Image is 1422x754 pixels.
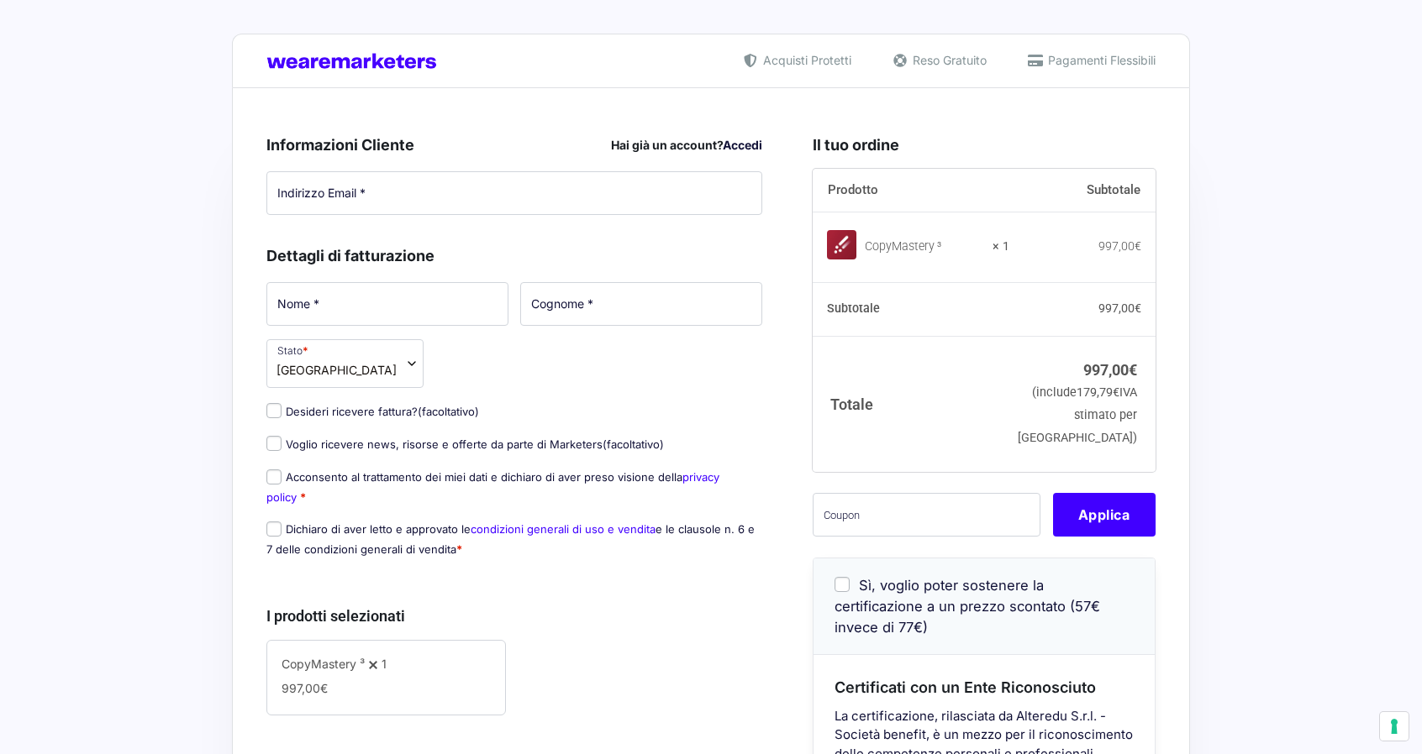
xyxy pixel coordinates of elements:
[266,521,282,537] input: Dichiaro di aver letto e approvato lecondizioni generali di uso e venditae le clausole n. 6 e 7 d...
[266,405,479,418] label: Desideri ricevere fattura?
[471,522,656,536] a: condizioni generali di uso e vendita
[813,169,1010,212] th: Prodotto
[835,577,1100,636] span: Sì, voglio poter sostenere la certificazione a un prezzo scontato (57€ invece di 77€)
[723,138,762,152] a: Accedi
[266,522,755,555] label: Dichiaro di aver letto e approvato le e le clausole n. 6 e 7 delle condizioni generali di vendita
[813,134,1156,156] h3: Il tuo ordine
[1135,301,1141,315] span: €
[1009,169,1156,212] th: Subtotale
[1083,361,1137,379] bdi: 997,00
[1053,493,1156,537] button: Applica
[1018,385,1137,445] small: (include IVA stimato per [GEOGRAPHIC_DATA])
[266,403,282,418] input: Desideri ricevere fattura?(facoltativo)
[1135,239,1141,253] span: €
[266,339,424,388] span: Stato
[1129,361,1137,379] span: €
[266,134,762,156] h3: Informazioni Cliente
[603,437,664,451] span: (facoltativo)
[1077,385,1119,400] span: 179,79
[266,469,282,484] input: Acconsento al trattamento dei miei dati e dichiaro di aver preso visione dellaprivacy policy
[865,238,982,255] div: CopyMastery ³
[276,361,397,379] span: Italia
[320,681,328,695] span: €
[266,244,762,267] h3: Dettagli di fatturazione
[1098,301,1141,315] bdi: 997,00
[266,605,762,627] h3: I prodotti selezionati
[813,283,1010,337] th: Subtotale
[813,336,1010,471] th: Totale
[266,171,762,215] input: Indirizzo Email *
[266,436,282,451] input: Voglio ricevere news, risorse e offerte da parte di Marketers(facoltativo)
[382,657,387,671] span: 1
[611,136,762,154] div: Hai già un account?
[835,577,850,592] input: Sì, voglio poter sostenere la certificazione a un prezzo scontato (57€ invece di 77€)
[266,470,719,503] a: privacy policy
[282,681,328,695] span: 997,00
[1044,51,1156,69] span: Pagamenti Flessibili
[993,238,1009,255] strong: × 1
[282,657,365,671] span: CopyMastery ³
[266,437,664,451] label: Voglio ricevere news, risorse e offerte da parte di Marketers
[813,493,1040,537] input: Coupon
[13,689,64,739] iframe: Customerly Messenger Launcher
[827,230,856,259] img: CopyMastery ³
[1380,712,1409,741] button: Le tue preferenze relative al consenso per le tecnologie di tracciamento
[418,405,479,418] span: (facoltativo)
[266,470,719,503] label: Acconsento al trattamento dei miei dati e dichiaro di aver preso visione della
[759,51,851,69] span: Acquisti Protetti
[520,282,762,326] input: Cognome *
[266,282,508,326] input: Nome *
[835,678,1096,696] span: Certificati con un Ente Riconosciuto
[1098,239,1141,253] bdi: 997,00
[1113,385,1119,400] span: €
[908,51,987,69] span: Reso Gratuito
